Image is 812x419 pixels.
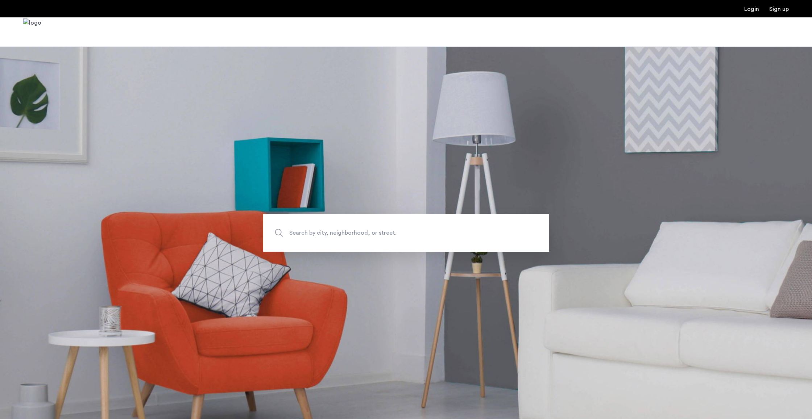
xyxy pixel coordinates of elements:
input: Apartment Search [263,214,549,252]
a: Registration [769,6,789,12]
a: Login [744,6,759,12]
img: logo [23,18,41,46]
a: Cazamio Logo [23,18,41,46]
span: Search by city, neighborhood, or street. [289,228,489,238]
